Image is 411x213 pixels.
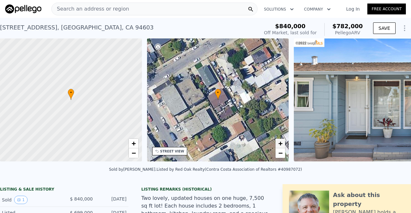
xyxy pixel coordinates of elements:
a: Zoom out [129,148,138,158]
a: Zoom in [129,139,138,148]
button: SAVE [373,22,396,34]
div: [DATE] [98,196,127,204]
div: Ask about this property [333,191,405,209]
span: $782,000 [332,23,363,29]
a: Zoom out [275,148,285,158]
span: $840,000 [275,23,306,29]
span: − [278,149,283,157]
button: Show Options [398,22,411,35]
button: View historical data [14,196,28,204]
img: Pellego [5,4,41,13]
span: • [215,90,221,95]
div: Listed by Red Oak Realty (Contra Costa Association of Realtors #40987072) [156,167,302,172]
span: Search an address or region [52,5,129,13]
div: STREET VIEW [160,149,184,154]
div: Listing Remarks (Historical) [141,187,270,192]
span: $ 840,000 [70,196,93,201]
div: • [215,89,221,100]
span: + [278,139,283,147]
div: Sold [2,196,59,204]
span: • [68,90,74,95]
button: Solutions [259,4,299,15]
span: − [131,149,136,157]
div: Sold by [PERSON_NAME] . [109,167,156,172]
div: Off Market, last sold for [264,29,317,36]
a: Zoom in [275,139,285,148]
button: Company [299,4,336,15]
span: + [131,139,136,147]
div: • [68,89,74,100]
div: Pellego ARV [332,29,363,36]
a: Free Account [367,4,406,14]
a: Log In [338,6,367,12]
